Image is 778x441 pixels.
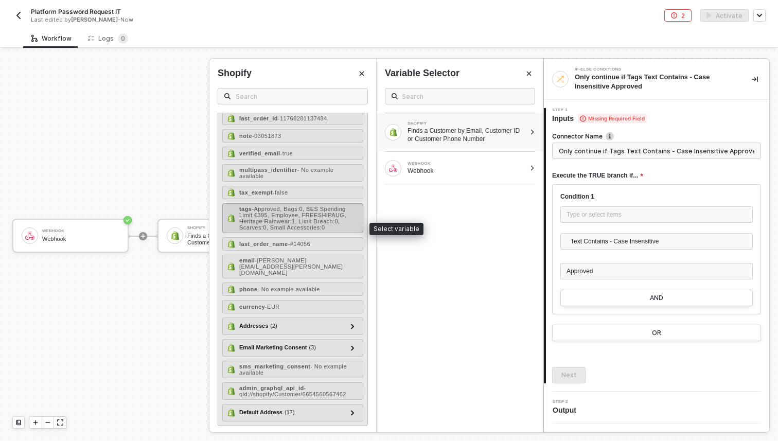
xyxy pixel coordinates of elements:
span: - true [280,150,293,156]
span: ( 17 ) [285,408,295,417]
div: Last edited by - Now [31,16,365,24]
span: - false [273,189,288,196]
strong: tax_exempt [239,189,273,196]
img: note [227,132,235,140]
div: Select variable [369,223,423,235]
img: Block [389,164,397,172]
span: - No example available [239,167,333,179]
div: Step 1Inputs Missing Required FieldConnector Nameicon-infoExecute the TRUE branch if...Condition ... [544,108,769,383]
button: 2 [664,9,692,22]
img: admin_graphql_api_id [227,387,235,395]
img: email [227,262,235,271]
img: phone [227,285,235,293]
div: Default Address [239,408,295,417]
span: icon-minus [45,419,51,426]
img: multipass_identifier [227,169,235,177]
strong: admin_graphql_api_id [239,385,304,391]
span: - No example available [239,363,347,376]
strong: multipass_identifier [239,167,297,173]
button: activateActivate [700,9,749,22]
strong: note [239,133,252,139]
button: Next [552,367,586,383]
span: icon-error-page [671,12,677,19]
img: integration-icon [556,75,565,84]
span: Inputs [552,113,647,124]
div: Condition 1 [560,192,753,201]
div: SHOPIFY [408,121,525,126]
span: - No example available [257,286,320,292]
button: Close [356,67,368,80]
strong: sms_marketing_consent [239,363,310,369]
span: - gid://shopify/Customer/6654560567462 [239,385,346,397]
div: Webhook [408,167,525,175]
img: verified_email [227,149,235,157]
button: AND [560,290,753,306]
span: - EUR [265,304,280,310]
div: Logs [88,33,128,44]
img: addresses [227,322,235,330]
div: Addresses [239,322,277,330]
span: Step 2 [553,400,580,404]
div: WEBHOOK [408,162,525,166]
span: - Approved, Bags:0, BES Spending Limit €395, Employee, FREESHIPAUG, Heritage Rainwear:1, Limit Br... [239,206,346,231]
img: currency [227,303,235,311]
img: back [14,11,23,20]
span: icon-play [32,419,39,426]
div: OR [652,329,661,337]
strong: currency [239,304,265,310]
strong: tags [239,206,252,212]
button: Close [523,67,535,80]
div: Shopify [218,67,252,80]
span: - 11768281137484 [278,115,327,121]
div: Workflow [31,34,72,43]
span: Output [553,405,580,415]
label: Connector Name [552,132,761,140]
span: [PERSON_NAME] [71,16,118,23]
img: sms_marketing_consent [227,365,235,374]
span: ( 3 ) [309,343,315,352]
img: last_order_id [227,114,235,122]
span: - #14056 [288,241,310,247]
strong: last_order_id [239,115,278,121]
div: If-Else Conditions [575,67,729,72]
span: - [PERSON_NAME][EMAIL_ADDRESS][PERSON_NAME][DOMAIN_NAME] [239,257,343,276]
button: back [12,9,25,22]
button: OR [552,325,761,341]
img: Block [389,128,397,136]
img: tags [227,214,235,222]
input: Search [402,91,528,102]
span: Execute the TRUE branch if... [552,169,643,182]
strong: phone [239,286,257,292]
img: email_marketing_consent [227,344,235,352]
span: Platform Password Request IT [31,7,121,16]
div: AND [650,294,663,302]
div: Finds a Customer by Email, Customer ID or Customer Phone Number [408,127,525,143]
img: last_order_name [227,240,235,248]
span: icon-collapse-right [752,76,758,82]
span: ( 2 ) [270,322,277,330]
strong: email [239,257,255,263]
img: icon-info [606,132,614,140]
span: Approved [567,268,593,275]
div: Variable Selector [385,67,459,80]
span: - 03051873 [252,133,281,139]
img: search [224,93,231,99]
img: tax_exempt [227,188,235,197]
sup: 0 [118,33,128,44]
img: search [392,93,398,99]
img: default_address [227,409,235,417]
span: Text Contains - Case Insensitive [571,234,747,249]
div: 2 [681,11,685,20]
div: Email Marketing Consent [239,343,316,352]
input: Search [236,91,361,102]
strong: last_order_name [239,241,288,247]
span: icon-expand [57,419,63,426]
input: Enter description [552,143,761,159]
span: Missing Required Field [578,114,647,123]
span: Step 1 [552,108,647,112]
strong: verified_email [239,150,280,156]
div: Only continue if Tags Text Contains - Case Insensitive Approved [575,73,735,91]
